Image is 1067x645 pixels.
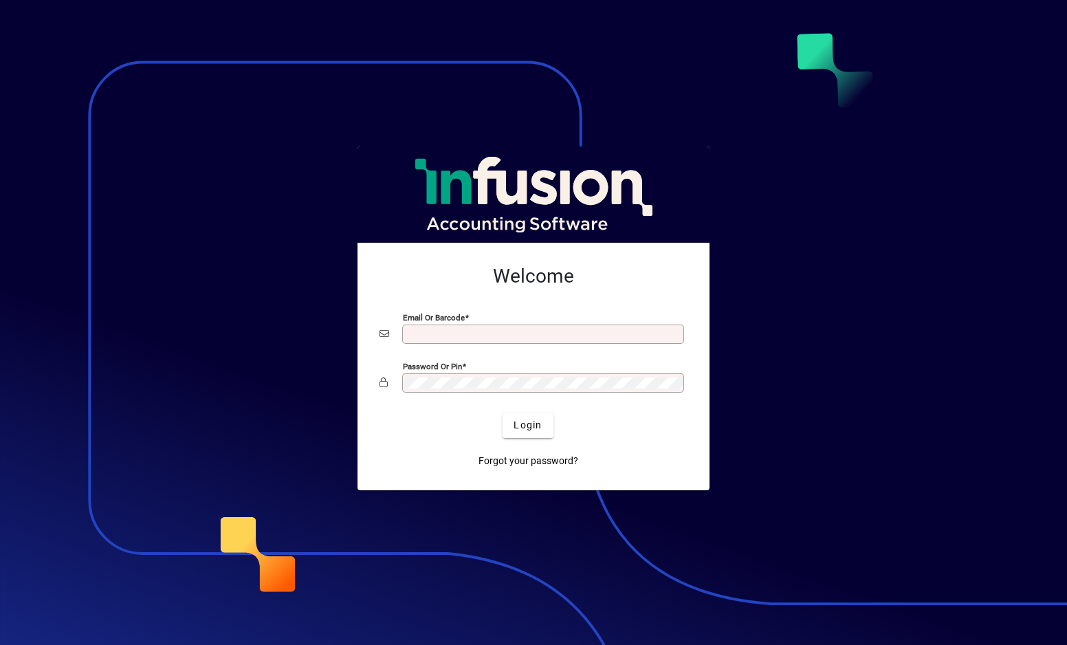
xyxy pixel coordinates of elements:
[403,361,462,371] mat-label: Password or Pin
[503,413,553,438] button: Login
[379,265,687,288] h2: Welcome
[473,449,584,474] a: Forgot your password?
[478,454,578,468] span: Forgot your password?
[403,312,465,322] mat-label: Email or Barcode
[514,418,542,433] span: Login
